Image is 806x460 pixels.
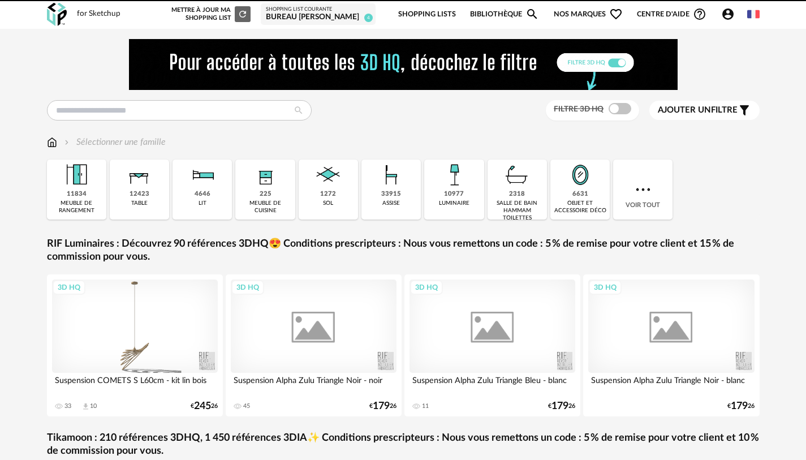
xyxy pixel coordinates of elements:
a: 3D HQ Suspension Alpha Zulu Triangle Bleu - blanc 11 €17926 [404,274,581,416]
div: 3D HQ [589,280,622,295]
img: Table.png [124,160,154,190]
img: svg+xml;base64,PHN2ZyB3aWR0aD0iMTYiIGhlaWdodD0iMTYiIHZpZXdCb3g9IjAgMCAxNiAxNiIgZmlsbD0ibm9uZSIgeG... [62,136,71,149]
div: for Sketchup [77,9,120,19]
div: 10 [90,402,97,410]
div: 33 [64,402,71,410]
div: 225 [260,190,271,199]
img: Rangement.png [250,160,281,190]
div: € 26 [369,402,396,410]
span: Magnify icon [525,7,539,21]
a: 3D HQ Suspension Alpha Zulu Triangle Noir - noir 45 €17926 [226,274,402,416]
img: Assise.png [376,160,407,190]
span: 179 [731,402,748,410]
div: € 26 [548,402,575,410]
span: Ajouter un [658,106,711,114]
div: table [131,200,148,207]
div: € 26 [191,402,218,410]
span: Filtre 3D HQ [554,105,604,113]
div: meuble de cuisine [239,200,291,214]
img: fr [747,8,760,20]
div: 3D HQ [410,280,443,295]
div: Voir tout [613,160,673,220]
a: 3D HQ Suspension COMETS S L60cm - kit lin bois 33 Download icon 10 €24526 [47,274,223,416]
img: Luminaire.png [439,160,469,190]
div: meuble de rangement [50,200,103,214]
div: luminaire [439,200,469,207]
div: € 26 [727,402,755,410]
span: Account Circle icon [721,7,735,21]
a: Shopping List courante Bureau [PERSON_NAME] 4 [266,6,370,23]
span: filtre [658,105,738,116]
button: Ajouter unfiltre Filter icon [649,101,760,120]
img: Sol.png [313,160,343,190]
span: Refresh icon [238,11,248,17]
div: Mettre à jour ma Shopping List [169,6,251,22]
div: 6631 [572,190,588,199]
img: svg+xml;base64,PHN2ZyB3aWR0aD0iMTYiIGhlaWdodD0iMTciIHZpZXdCb3g9IjAgMCAxNiAxNyIgZmlsbD0ibm9uZSIgeG... [47,136,57,149]
a: Shopping Lists [398,1,456,28]
span: Account Circle icon [721,7,740,21]
div: 4646 [195,190,210,199]
img: Literie.png [187,160,218,190]
div: Suspension Alpha Zulu Triangle Noir - blanc [588,373,755,395]
div: 10977 [444,190,464,199]
span: 179 [373,402,390,410]
span: 179 [551,402,568,410]
a: 3D HQ Suspension Alpha Zulu Triangle Noir - blanc €17926 [583,274,760,416]
img: Meuble%20de%20rangement.png [61,160,92,190]
div: sol [323,200,333,207]
span: Centre d'aideHelp Circle Outline icon [637,7,706,21]
span: Heart Outline icon [609,7,623,21]
div: 12423 [130,190,149,199]
div: 3D HQ [53,280,85,295]
a: RIF Luminaires : Découvrez 90 références 3DHQ😍 Conditions prescripteurs : Nous vous remettons un ... [47,238,760,264]
span: 4 [364,14,373,22]
div: 2318 [509,190,525,199]
div: 1272 [320,190,336,199]
img: Salle%20de%20bain.png [502,160,532,190]
div: 11 [422,402,429,410]
span: Nos marques [554,1,623,28]
div: Shopping List courante [266,6,370,13]
div: lit [199,200,206,207]
span: Filter icon [738,104,751,117]
span: Help Circle Outline icon [693,7,706,21]
div: Suspension Alpha Zulu Triangle Noir - noir [231,373,397,395]
div: Suspension Alpha Zulu Triangle Bleu - blanc [410,373,576,395]
a: BibliothèqueMagnify icon [470,1,539,28]
span: Download icon [81,402,90,411]
div: salle de bain hammam toilettes [491,200,544,222]
div: objet et accessoire déco [554,200,606,214]
img: OXP [47,3,67,26]
img: Miroir.png [565,160,596,190]
img: more.7b13dc1.svg [633,179,653,200]
div: 33915 [381,190,401,199]
div: assise [382,200,400,207]
div: 45 [243,402,250,410]
img: FILTRE%20HQ%20NEW_V1%20(4).gif [129,39,678,90]
div: Suspension COMETS S L60cm - kit lin bois [52,373,218,395]
span: 245 [194,402,211,410]
a: Tikamoon : 210 références 3DHQ, 1 450 références 3DIA✨ Conditions prescripteurs : Nous vous remet... [47,432,760,458]
div: Sélectionner une famille [62,136,166,149]
div: 3D HQ [231,280,264,295]
div: 11834 [67,190,87,199]
div: Bureau [PERSON_NAME] [266,12,370,23]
